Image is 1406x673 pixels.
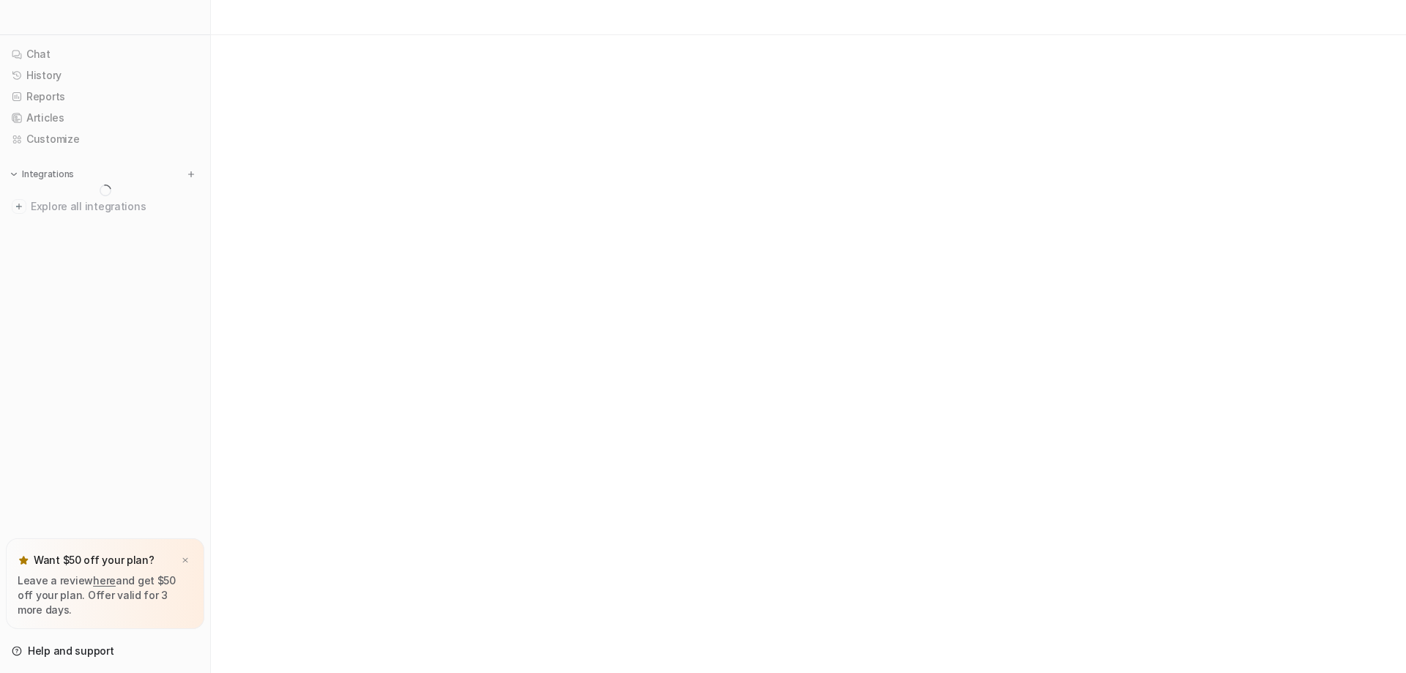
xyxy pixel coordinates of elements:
a: Help and support [6,641,204,661]
a: Chat [6,44,204,64]
a: Reports [6,86,204,107]
a: here [93,574,116,587]
a: Customize [6,129,204,149]
p: Leave a review and get $50 off your plan. Offer valid for 3 more days. [18,573,193,617]
a: History [6,65,204,86]
p: Integrations [22,168,74,180]
img: expand menu [9,169,19,179]
button: Integrations [6,167,78,182]
a: Articles [6,108,204,128]
span: Explore all integrations [31,195,198,218]
a: Explore all integrations [6,196,204,217]
img: explore all integrations [12,199,26,214]
p: Want $50 off your plan? [34,553,155,568]
img: star [18,554,29,566]
img: menu_add.svg [186,169,196,179]
img: x [181,556,190,565]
